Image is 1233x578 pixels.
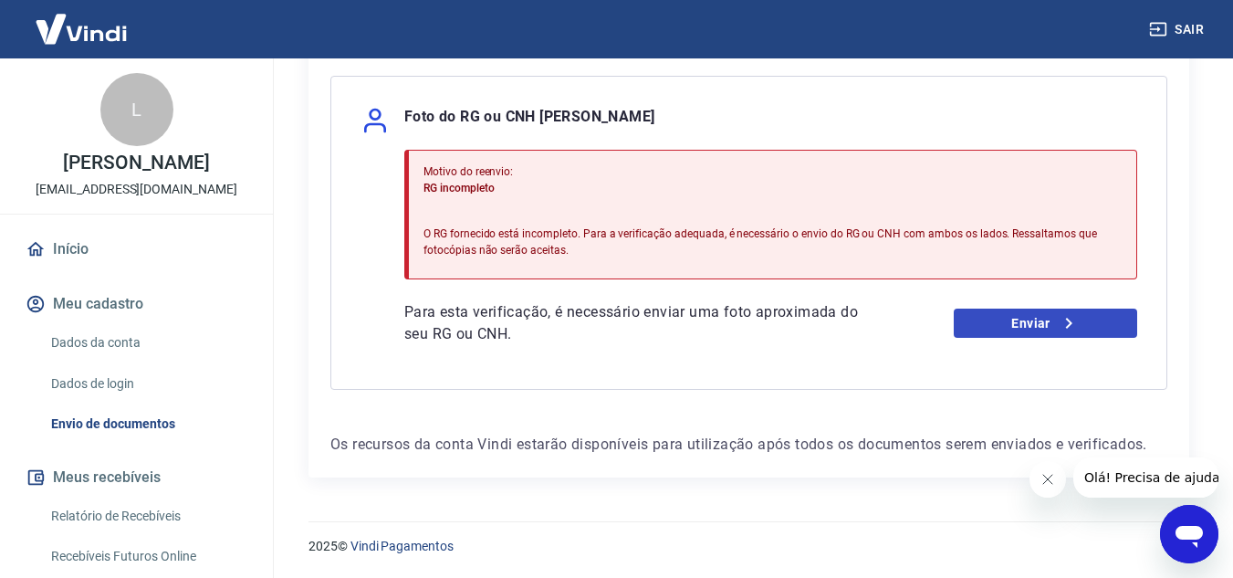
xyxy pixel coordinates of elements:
[423,163,1122,180] p: Motivo do reenvio:
[44,405,251,443] a: Envio de documentos
[22,457,251,498] button: Meus recebíveis
[404,301,881,345] p: Para esta verificação, é necessário enviar uma foto aproximada do seu RG ou CNH.
[22,284,251,324] button: Meu cadastro
[423,182,494,194] span: RG incompleto
[350,539,454,553] a: Vindi Pagamentos
[1160,505,1218,563] iframe: Botão para abrir a janela de mensagens
[1145,13,1211,47] button: Sair
[308,537,1189,556] p: 2025 ©
[63,153,209,173] p: [PERSON_NAME]
[44,498,251,535] a: Relatório de Recebíveis
[423,226,1122,258] p: O RG fornecido está incompleto. Para a verificação adequada, é necessário o envio do RG ou CNH co...
[1029,461,1066,498] iframe: Fechar mensagem
[44,324,251,362] a: Dados da conta
[44,365,251,403] a: Dados de login
[44,538,251,575] a: Recebíveis Futuros Online
[404,106,654,135] p: Foto do RG ou CNH [PERSON_NAME]
[22,1,141,57] img: Vindi
[954,309,1137,338] a: Enviar
[1073,457,1218,498] iframe: Mensagem da empresa
[22,229,251,269] a: Início
[360,106,390,135] img: user.af206f65c40a7206969b71a29f56cfb7.svg
[36,180,237,199] p: [EMAIL_ADDRESS][DOMAIN_NAME]
[330,434,1167,456] p: Os recursos da conta Vindi estarão disponíveis para utilização após todos os documentos serem env...
[100,73,173,146] div: L
[11,13,153,27] span: Olá! Precisa de ajuda?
